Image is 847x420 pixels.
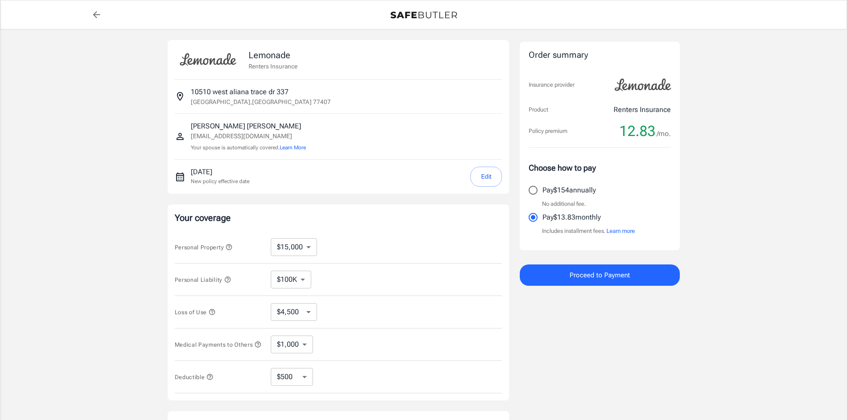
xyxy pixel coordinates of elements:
[175,242,233,252] button: Personal Property
[191,177,249,185] p: New policy effective date
[657,128,671,140] span: /mo.
[88,6,105,24] a: back to quotes
[390,12,457,19] img: Back to quotes
[280,144,306,152] button: Learn More
[175,309,216,316] span: Loss of Use
[175,276,231,283] span: Personal Liability
[529,162,671,174] p: Choose how to pay
[191,87,289,97] p: 10510 west aliana trace dr 337
[175,172,185,182] svg: New policy start date
[191,97,331,106] p: [GEOGRAPHIC_DATA] , [GEOGRAPHIC_DATA] 77407
[529,127,567,136] p: Policy premium
[249,48,297,62] p: Lemonade
[175,374,214,380] span: Deductible
[175,274,231,285] button: Personal Liability
[175,244,233,251] span: Personal Property
[529,80,574,89] p: Insurance provider
[175,131,185,142] svg: Insured person
[529,105,548,114] p: Product
[542,200,586,208] p: No additional fee.
[175,307,216,317] button: Loss of Use
[249,62,297,71] p: Renters Insurance
[542,185,596,196] p: Pay $154 annually
[175,91,185,102] svg: Insured address
[614,104,671,115] p: Renters Insurance
[191,132,306,141] p: [EMAIL_ADDRESS][DOMAIN_NAME]
[175,212,502,224] p: Your coverage
[175,47,241,72] img: Lemonade
[542,212,601,223] p: Pay $13.83 monthly
[191,121,306,132] p: [PERSON_NAME] [PERSON_NAME]
[610,72,676,97] img: Lemonade
[542,227,635,236] p: Includes installment fees.
[175,372,214,382] button: Deductible
[606,227,635,236] button: Learn more
[175,341,262,348] span: Medical Payments to Others
[191,144,306,152] p: Your spouse is automatically covered.
[619,122,655,140] span: 12.83
[520,264,680,286] button: Proceed to Payment
[175,339,262,350] button: Medical Payments to Others
[470,167,502,187] button: Edit
[570,269,630,281] span: Proceed to Payment
[191,167,249,177] p: [DATE]
[529,49,671,62] div: Order summary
